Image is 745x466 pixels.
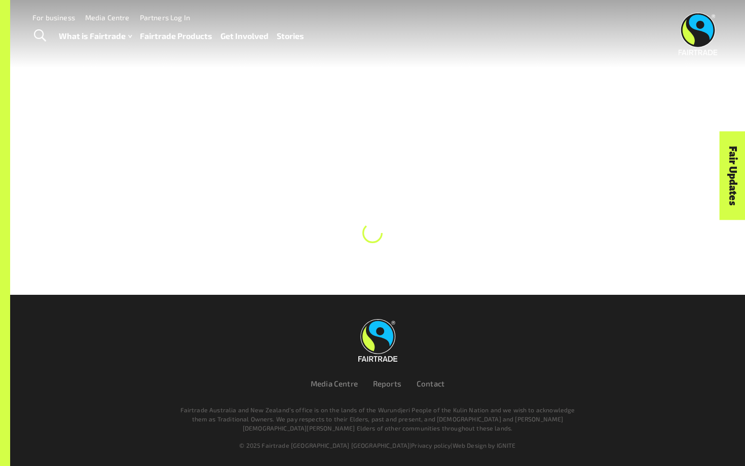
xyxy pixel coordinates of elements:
a: Contact [417,379,444,388]
a: Media Centre [85,13,130,22]
a: Get Involved [220,29,269,44]
a: Partners Log In [140,13,190,22]
p: Fairtrade Australia and New Zealand’s office is on the lands of the Wurundjeri People of the Kuli... [176,405,579,433]
a: Fairtrade Products [140,29,212,44]
a: Privacy policy [411,442,451,449]
a: Media Centre [311,379,358,388]
a: Stories [277,29,304,44]
img: Fairtrade Australia New Zealand logo [679,13,718,55]
a: Toggle Search [27,23,52,49]
a: For business [32,13,75,22]
div: | | [72,441,683,450]
span: © 2025 Fairtrade [GEOGRAPHIC_DATA] [GEOGRAPHIC_DATA] [239,442,409,449]
a: Web Design by IGNITE [453,442,516,449]
img: Fairtrade Australia New Zealand logo [358,319,397,362]
a: Reports [373,379,401,388]
a: What is Fairtrade [59,29,132,44]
